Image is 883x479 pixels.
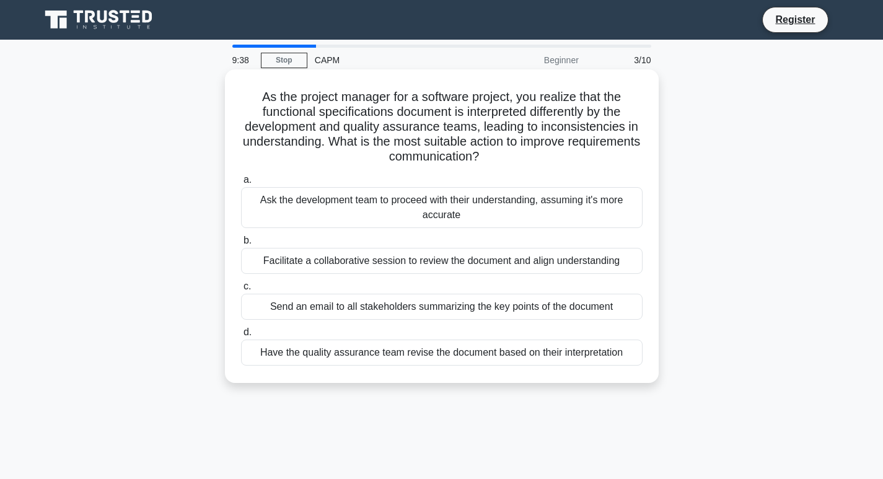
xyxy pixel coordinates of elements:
[586,48,659,73] div: 3/10
[307,48,478,73] div: CAPM
[241,340,643,366] div: Have the quality assurance team revise the document based on their interpretation
[240,89,644,165] h5: As the project manager for a software project, you realize that the functional specifications doc...
[261,53,307,68] a: Stop
[244,327,252,337] span: d.
[244,235,252,245] span: b.
[244,174,252,185] span: a.
[768,12,822,27] a: Register
[244,281,251,291] span: c.
[241,294,643,320] div: Send an email to all stakeholders summarizing the key points of the document
[241,248,643,274] div: Facilitate a collaborative session to review the document and align understanding
[241,187,643,228] div: Ask the development team to proceed with their understanding, assuming it's more accurate
[478,48,586,73] div: Beginner
[225,48,261,73] div: 9:38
